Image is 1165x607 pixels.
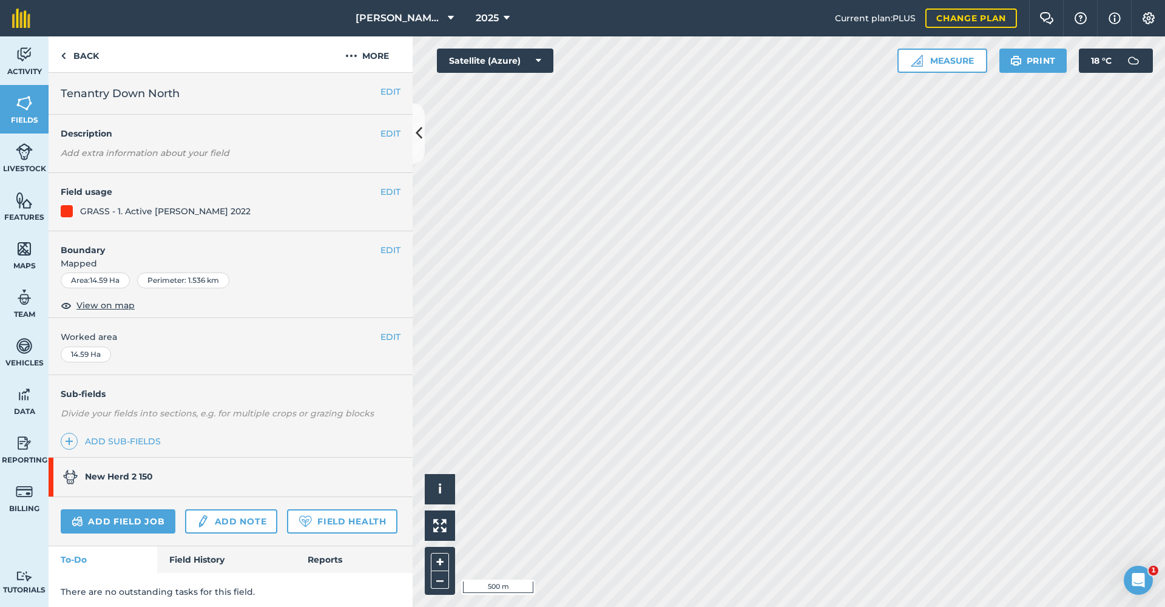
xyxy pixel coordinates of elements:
div: Area : 14.59 Ha [61,273,130,288]
button: More [322,36,413,72]
a: Change plan [925,8,1017,28]
button: EDIT [380,185,400,198]
em: Add extra information about your field [61,148,229,158]
button: Satellite (Azure) [437,49,553,73]
span: i [438,481,442,497]
button: View on map [61,298,135,313]
em: Divide your fields into sections, e.g. for multiple crops or grazing blocks [61,408,374,419]
img: svg+xml;base64,PD94bWwgdmVyc2lvbj0iMS4wIiBlbmNvZGluZz0idXRmLTgiPz4KPCEtLSBHZW5lcmF0b3I6IEFkb2JlIE... [72,514,83,529]
img: svg+xml;base64,PHN2ZyB4bWxucz0iaHR0cDovL3d3dy53My5vcmcvMjAwMC9zdmciIHdpZHRoPSIxOCIgaGVpZ2h0PSIyNC... [61,298,72,313]
h4: Field usage [61,185,380,198]
div: GRASS - 1. Active [PERSON_NAME] 2022 [80,205,251,218]
span: 2025 [476,11,499,25]
span: Current plan : PLUS [835,12,916,25]
a: Add field job [61,509,175,534]
img: svg+xml;base64,PHN2ZyB4bWxucz0iaHR0cDovL3d3dy53My5vcmcvMjAwMC9zdmciIHdpZHRoPSI1NiIgaGVpZ2h0PSI2MC... [16,94,33,112]
span: 1 [1149,566,1158,575]
button: EDIT [380,330,400,344]
span: View on map [76,299,135,312]
img: A question mark icon [1073,12,1088,24]
img: svg+xml;base64,PHN2ZyB4bWxucz0iaHR0cDovL3d3dy53My5vcmcvMjAwMC9zdmciIHdpZHRoPSIxOSIgaGVpZ2h0PSIyNC... [1010,53,1022,68]
img: svg+xml;base64,PD94bWwgdmVyc2lvbj0iMS4wIiBlbmNvZGluZz0idXRmLTgiPz4KPCEtLSBHZW5lcmF0b3I6IEFkb2JlIE... [63,470,78,484]
a: Add sub-fields [61,433,166,450]
img: A cog icon [1141,12,1156,24]
button: Measure [897,49,987,73]
img: svg+xml;base64,PD94bWwgdmVyc2lvbj0iMS4wIiBlbmNvZGluZz0idXRmLTgiPz4KPCEtLSBHZW5lcmF0b3I6IEFkb2JlIE... [16,46,33,64]
img: Two speech bubbles overlapping with the left bubble in the forefront [1039,12,1054,24]
iframe: Intercom live chat [1124,566,1153,595]
a: Back [49,36,111,72]
span: 18 ° C [1091,49,1112,73]
img: svg+xml;base64,PHN2ZyB4bWxucz0iaHR0cDovL3d3dy53My5vcmcvMjAwMC9zdmciIHdpZHRoPSIyMCIgaGVpZ2h0PSIyNC... [345,49,357,63]
button: i [425,474,455,504]
a: New Herd 2 150 [49,458,400,497]
a: To-Do [49,546,157,573]
a: Field Health [287,509,397,534]
strong: New Herd 2 150 [85,471,153,482]
img: svg+xml;base64,PHN2ZyB4bWxucz0iaHR0cDovL3d3dy53My5vcmcvMjAwMC9zdmciIHdpZHRoPSI1NiIgaGVpZ2h0PSI2MC... [16,191,33,209]
span: Mapped [49,257,413,270]
span: Tenantry Down North [61,85,180,102]
img: svg+xml;base64,PHN2ZyB4bWxucz0iaHR0cDovL3d3dy53My5vcmcvMjAwMC9zdmciIHdpZHRoPSI1NiIgaGVpZ2h0PSI2MC... [16,240,33,258]
img: svg+xml;base64,PHN2ZyB4bWxucz0iaHR0cDovL3d3dy53My5vcmcvMjAwMC9zdmciIHdpZHRoPSI5IiBoZWlnaHQ9IjI0Ii... [61,49,66,63]
div: Perimeter : 1.536 km [137,273,229,288]
div: 14.59 Ha [61,347,111,362]
img: svg+xml;base64,PD94bWwgdmVyc2lvbj0iMS4wIiBlbmNvZGluZz0idXRmLTgiPz4KPCEtLSBHZW5lcmF0b3I6IEFkb2JlIE... [16,483,33,501]
img: svg+xml;base64,PHN2ZyB4bWxucz0iaHR0cDovL3d3dy53My5vcmcvMjAwMC9zdmciIHdpZHRoPSIxNCIgaGVpZ2h0PSIyNC... [65,434,73,449]
img: svg+xml;base64,PD94bWwgdmVyc2lvbj0iMS4wIiBlbmNvZGluZz0idXRmLTgiPz4KPCEtLSBHZW5lcmF0b3I6IEFkb2JlIE... [16,571,33,582]
h4: Description [61,127,400,140]
button: EDIT [380,127,400,140]
img: svg+xml;base64,PD94bWwgdmVyc2lvbj0iMS4wIiBlbmNvZGluZz0idXRmLTgiPz4KPCEtLSBHZW5lcmF0b3I6IEFkb2JlIE... [16,385,33,404]
img: Four arrows, one pointing top left, one top right, one bottom right and the last bottom left [433,519,447,532]
button: EDIT [380,85,400,98]
span: [PERSON_NAME] Cross [356,11,443,25]
a: Add note [185,509,277,534]
img: Ruler icon [911,55,923,67]
a: Reports [295,546,413,573]
img: svg+xml;base64,PD94bWwgdmVyc2lvbj0iMS4wIiBlbmNvZGluZz0idXRmLTgiPz4KPCEtLSBHZW5lcmF0b3I6IEFkb2JlIE... [196,514,209,529]
img: svg+xml;base64,PD94bWwgdmVyc2lvbj0iMS4wIiBlbmNvZGluZz0idXRmLTgiPz4KPCEtLSBHZW5lcmF0b3I6IEFkb2JlIE... [1121,49,1146,73]
button: Print [999,49,1067,73]
button: + [431,553,449,571]
h4: Sub-fields [49,387,413,401]
img: svg+xml;base64,PHN2ZyB4bWxucz0iaHR0cDovL3d3dy53My5vcmcvMjAwMC9zdmciIHdpZHRoPSIxNyIgaGVpZ2h0PSIxNy... [1109,11,1121,25]
span: Worked area [61,330,400,344]
img: svg+xml;base64,PD94bWwgdmVyc2lvbj0iMS4wIiBlbmNvZGluZz0idXRmLTgiPz4KPCEtLSBHZW5lcmF0b3I6IEFkb2JlIE... [16,337,33,355]
img: fieldmargin Logo [12,8,30,28]
img: svg+xml;base64,PD94bWwgdmVyc2lvbj0iMS4wIiBlbmNvZGluZz0idXRmLTgiPz4KPCEtLSBHZW5lcmF0b3I6IEFkb2JlIE... [16,434,33,452]
h4: Boundary [49,231,380,257]
button: – [431,571,449,589]
img: svg+xml;base64,PD94bWwgdmVyc2lvbj0iMS4wIiBlbmNvZGluZz0idXRmLTgiPz4KPCEtLSBHZW5lcmF0b3I6IEFkb2JlIE... [16,288,33,307]
button: 18 °C [1079,49,1153,73]
p: There are no outstanding tasks for this field. [61,585,400,599]
img: svg+xml;base64,PD94bWwgdmVyc2lvbj0iMS4wIiBlbmNvZGluZz0idXRmLTgiPz4KPCEtLSBHZW5lcmF0b3I6IEFkb2JlIE... [16,143,33,161]
a: Field History [157,546,295,573]
button: EDIT [380,243,400,257]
